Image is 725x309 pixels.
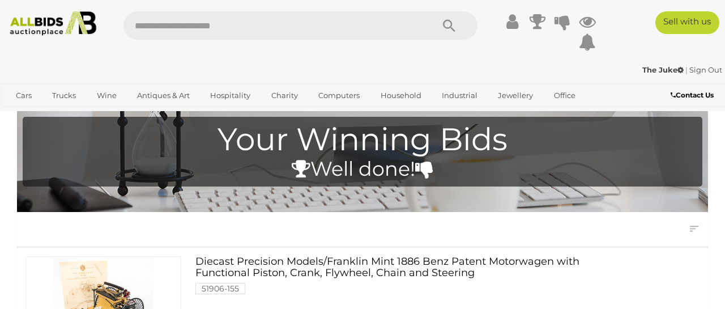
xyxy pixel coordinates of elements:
[8,86,39,105] a: Cars
[28,158,697,180] h4: Well done!
[655,11,719,34] a: Sell with us
[671,89,717,101] a: Contact Us
[264,86,305,105] a: Charity
[373,86,429,105] a: Household
[28,122,697,157] h1: Your Winning Bids
[491,86,540,105] a: Jewellery
[45,86,83,105] a: Trucks
[547,86,583,105] a: Office
[642,65,684,74] strong: The Juke
[52,105,147,124] a: [GEOGRAPHIC_DATA]
[311,86,367,105] a: Computers
[89,86,124,105] a: Wine
[421,11,477,40] button: Search
[685,65,688,74] span: |
[434,86,485,105] a: Industrial
[8,105,46,124] a: Sports
[671,91,714,99] b: Contact Us
[5,11,101,36] img: Allbids.com.au
[689,65,722,74] a: Sign Out
[203,86,258,105] a: Hospitality
[642,65,685,74] a: The Juke
[130,86,197,105] a: Antiques & Art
